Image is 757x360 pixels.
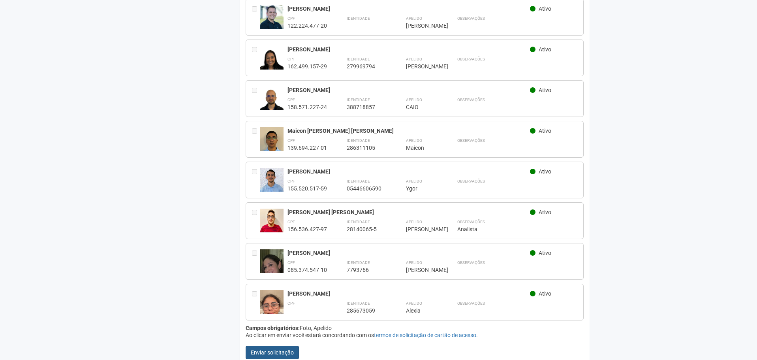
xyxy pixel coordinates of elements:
[260,290,284,328] img: user.jpg
[287,260,295,265] strong: CPF
[457,179,485,183] strong: Observações
[457,16,485,21] strong: Observações
[252,46,260,70] div: Entre em contato com a Aministração para solicitar o cancelamento ou 2a via
[457,220,485,224] strong: Observações
[287,87,530,94] div: [PERSON_NAME]
[406,57,422,61] strong: Apelido
[287,249,530,256] div: [PERSON_NAME]
[260,249,284,285] img: user.jpg
[260,168,284,196] img: user.jpg
[252,5,260,29] div: Entre em contato com a Aministração para solicitar o cancelamento ou 2a via
[406,98,422,102] strong: Apelido
[260,209,284,232] img: user.jpg
[246,346,299,359] button: Enviar solicitação
[406,16,422,21] strong: Apelido
[457,57,485,61] strong: Observações
[246,332,584,339] div: Ao clicar em enviar você estará concordando com os .
[287,226,327,233] div: 156.536.427-97
[260,46,284,78] img: user.jpg
[287,104,327,111] div: 158.571.227-24
[539,290,551,297] span: Ativo
[406,220,422,224] strong: Apelido
[347,307,386,314] div: 285673059
[260,87,284,117] img: user.jpg
[347,179,370,183] strong: Identidade
[347,266,386,273] div: 7793766
[287,144,327,151] div: 139.694.227-01
[457,226,578,233] div: Analista
[347,144,386,151] div: 286311105
[457,301,485,305] strong: Observações
[287,98,295,102] strong: CPF
[406,138,422,143] strong: Apelido
[457,260,485,265] strong: Observações
[287,168,530,175] div: [PERSON_NAME]
[347,16,370,21] strong: Identidade
[406,185,438,192] div: Ygor
[347,185,386,192] div: 05446606590
[457,138,485,143] strong: Observações
[406,22,438,29] div: [PERSON_NAME]
[406,301,422,305] strong: Apelido
[457,98,485,102] strong: Observações
[406,226,438,233] div: [PERSON_NAME]
[347,301,370,305] strong: Identidade
[252,209,260,233] div: Entre em contato com a Aministração para solicitar o cancelamento ou 2a via
[246,325,300,331] strong: Campos obrigatórios:
[539,128,551,134] span: Ativo
[539,250,551,256] span: Ativo
[287,266,327,273] div: 085.374.547-10
[406,179,422,183] strong: Apelido
[406,104,438,111] div: CAIO
[406,144,438,151] div: Maicon
[252,127,260,151] div: Entre em contato com a Aministração para solicitar o cancelamento ou 2a via
[287,63,327,70] div: 162.499.157-29
[287,57,295,61] strong: CPF
[406,307,438,314] div: Alexia
[287,185,327,192] div: 155.520.517-59
[539,87,551,93] span: Ativo
[260,5,284,30] img: user.jpg
[287,138,295,143] strong: CPF
[287,220,295,224] strong: CPF
[539,209,551,215] span: Ativo
[246,324,584,332] div: Foto, Apelido
[287,16,295,21] strong: CPF
[287,290,530,297] div: [PERSON_NAME]
[260,127,284,159] img: user.jpg
[347,57,370,61] strong: Identidade
[287,301,295,305] strong: CPF
[252,249,260,273] div: Entre em contato com a Aministração para solicitar o cancelamento ou 2a via
[347,138,370,143] strong: Identidade
[287,209,530,216] div: [PERSON_NAME] [PERSON_NAME]
[347,98,370,102] strong: Identidade
[539,46,551,53] span: Ativo
[287,127,530,134] div: Maicon [PERSON_NAME] [PERSON_NAME]
[347,104,386,111] div: 388718857
[347,63,386,70] div: 279969794
[287,5,530,12] div: [PERSON_NAME]
[287,22,327,29] div: 122.224.477-20
[252,168,260,192] div: Entre em contato com a Aministração para solicitar o cancelamento ou 2a via
[287,179,295,183] strong: CPF
[347,260,370,265] strong: Identidade
[252,87,260,111] div: Entre em contato com a Aministração para solicitar o cancelamento ou 2a via
[406,266,438,273] div: [PERSON_NAME]
[539,6,551,12] span: Ativo
[539,168,551,175] span: Ativo
[347,220,370,224] strong: Identidade
[374,332,476,338] a: termos de solicitação de cartão de acesso
[406,260,422,265] strong: Apelido
[252,290,260,314] div: Entre em contato com a Aministração para solicitar o cancelamento ou 2a via
[287,46,530,53] div: [PERSON_NAME]
[347,226,386,233] div: 28140065-5
[406,63,438,70] div: [PERSON_NAME]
